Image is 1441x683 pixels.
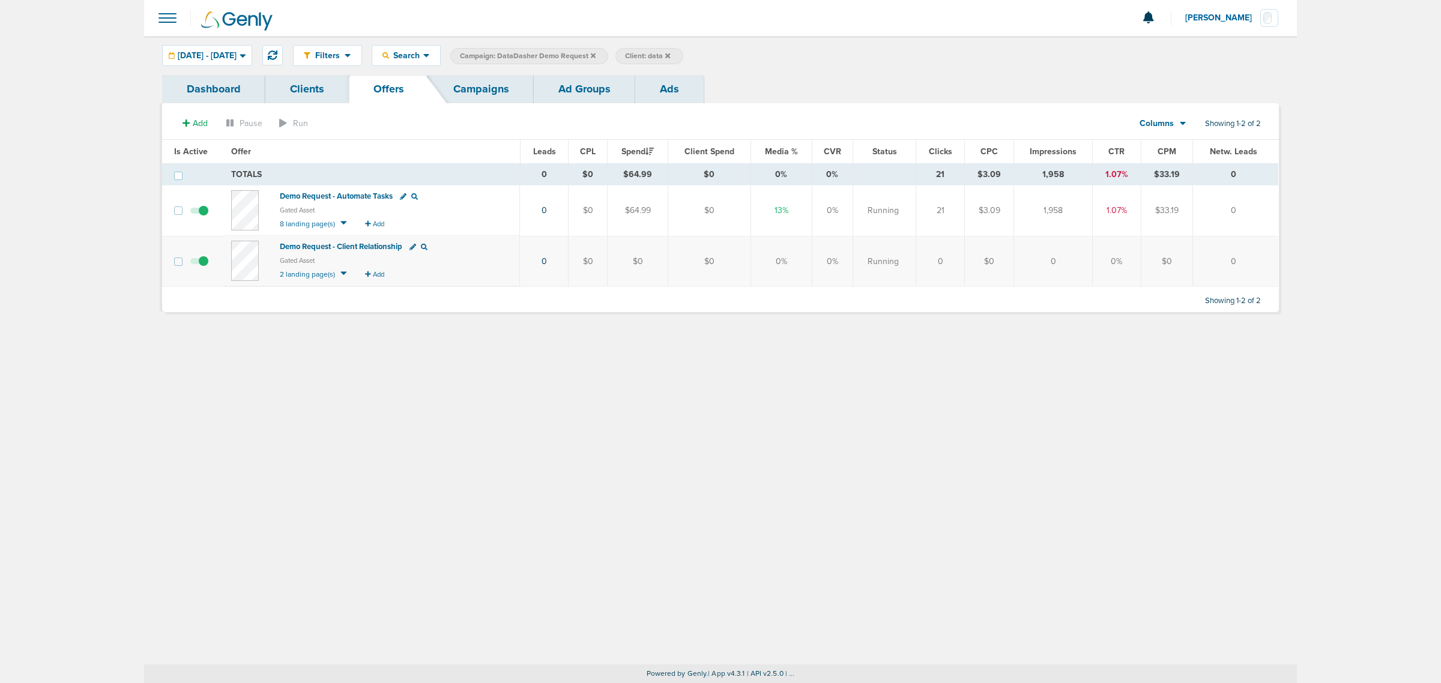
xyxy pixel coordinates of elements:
[765,146,798,157] span: Media %
[868,256,899,268] span: Running
[751,164,812,185] td: 0%
[280,206,512,217] small: Gated Asset
[1193,236,1278,287] td: 0
[349,75,429,103] a: Offers
[373,271,384,278] span: Add
[1140,118,1174,130] span: Columns
[916,164,965,185] td: 21
[824,146,841,157] span: CVR
[785,669,795,678] span: | ...
[1014,185,1093,236] td: 1,958
[193,118,208,128] span: Add
[280,242,402,251] span: Demo Request - Client Relationship
[1030,146,1077,157] span: Impressions
[265,75,349,103] a: Clients
[520,164,568,185] td: 0
[1141,236,1193,287] td: $0
[916,236,965,287] td: 0
[1141,164,1193,185] td: $33.19
[373,220,384,228] span: Add
[1093,164,1141,185] td: 1.07%
[916,185,965,236] td: 21
[144,669,1297,678] p: Powered by Genly.
[460,51,596,61] span: Campaign: DataDasher Demo Request
[1141,185,1193,236] td: $33.19
[280,191,393,201] span: Demo Request - Automate Tasks
[872,146,897,157] span: Status
[174,146,208,157] span: Is Active
[178,52,237,60] span: [DATE] - [DATE]
[1193,164,1278,185] td: 0
[668,185,751,236] td: $0
[751,236,812,287] td: 0%
[635,75,704,103] a: Ads
[668,236,751,287] td: $0
[708,669,745,678] span: | App v4.3.1
[429,75,534,103] a: Campaigns
[1158,146,1176,157] span: CPM
[965,164,1014,185] td: $3.09
[569,164,608,185] td: $0
[625,51,670,61] span: Client: data
[965,185,1014,236] td: $3.09
[542,205,547,215] a: 0
[965,236,1014,287] td: $0
[533,146,556,157] span: Leads
[1093,185,1141,236] td: 1.07%
[201,11,273,31] img: Genly
[812,185,853,236] td: 0%
[280,220,335,228] span: 8 landing page(s)
[929,146,952,157] span: Clicks
[1014,164,1093,185] td: 1,958
[684,146,734,157] span: Client Spend
[812,236,853,287] td: 0%
[280,270,335,278] span: 2 landing page(s)
[534,75,635,103] a: Ad Groups
[621,146,654,157] span: Spend
[751,185,812,236] td: 13%
[1205,296,1261,306] span: Showing 1-2 of 2
[668,164,751,185] td: $0
[580,146,596,157] span: CPL
[542,256,547,266] a: 0
[868,205,899,217] span: Running
[224,164,520,185] td: TOTALS
[569,185,608,236] td: $0
[980,146,998,157] span: CPC
[1205,119,1261,129] span: Showing 1-2 of 2
[1185,14,1260,22] span: [PERSON_NAME]
[310,50,345,61] span: Filters
[1093,236,1141,287] td: 0%
[1193,185,1278,236] td: 0
[608,185,668,236] td: $64.99
[1210,146,1257,157] span: Netw. Leads
[747,669,784,678] span: | API v2.5.0
[608,236,668,287] td: $0
[812,164,853,185] td: 0%
[231,146,251,157] span: Offer
[280,256,512,268] small: Gated Asset
[162,75,265,103] a: Dashboard
[1014,236,1093,287] td: 0
[608,164,668,185] td: $64.99
[569,236,608,287] td: $0
[389,50,423,61] span: Search
[1108,146,1125,157] span: CTR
